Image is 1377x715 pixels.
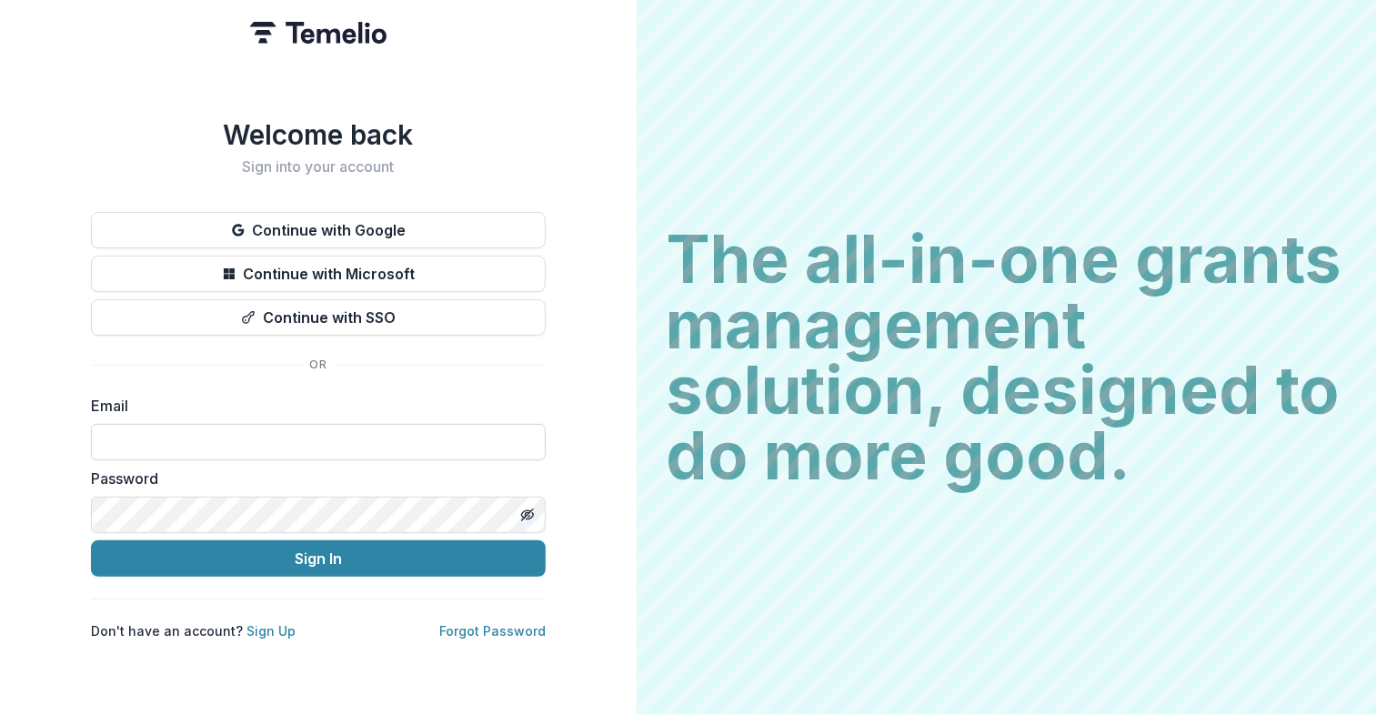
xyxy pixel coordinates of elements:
button: Continue with Google [91,212,546,248]
h1: Welcome back [91,118,546,151]
button: Toggle password visibility [513,500,542,529]
p: Don't have an account? [91,621,296,640]
a: Forgot Password [439,623,546,639]
label: Password [91,468,535,489]
img: Temelio [250,22,387,44]
h2: Sign into your account [91,158,546,176]
a: Sign Up [246,623,296,639]
button: Continue with Microsoft [91,256,546,292]
button: Continue with SSO [91,299,546,336]
button: Sign In [91,540,546,577]
label: Email [91,395,535,417]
